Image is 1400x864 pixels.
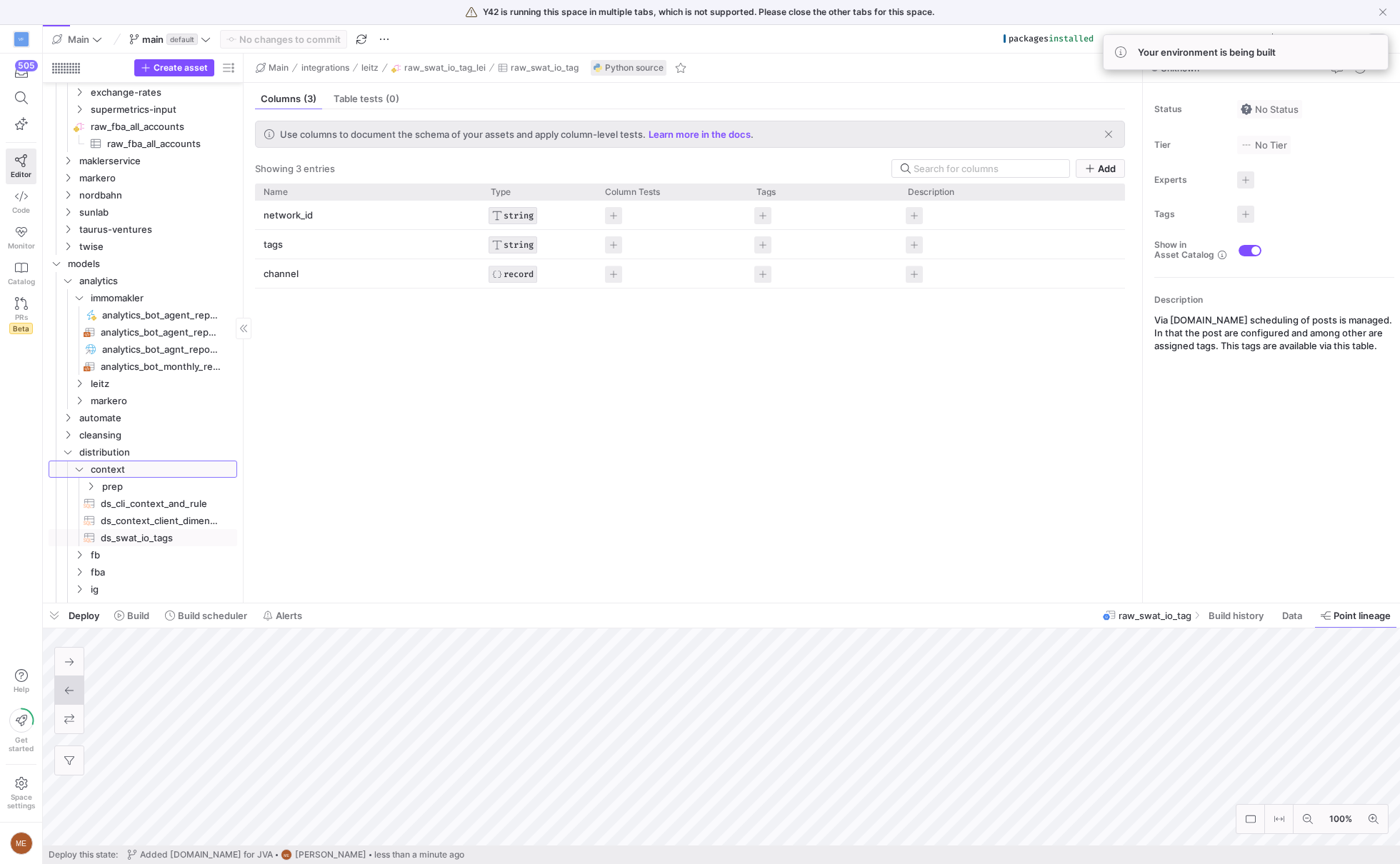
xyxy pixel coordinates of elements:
[49,306,237,323] a: analytics_bot_agent_reporting_copy_job​​​​​
[1154,313,1394,352] p: Via [DOMAIN_NAME] scheduling of posts is managed. In that the post are configured and among other...
[281,849,292,860] div: ME
[49,118,237,135] div: Press SPACE to select this row.
[14,32,29,46] div: VF
[108,603,156,628] button: Build
[159,603,254,628] button: Build scheduler
[1138,46,1276,58] span: Your environment is being built
[594,64,602,72] img: undefined
[1154,240,1214,260] span: Show in Asset Catalog
[68,256,235,272] span: models
[91,119,235,135] span: raw_fba_all_accounts​​​​​​​​
[49,375,237,392] div: Press SPACE to select this row.
[49,443,237,461] div: Press SPACE to select this row.
[49,84,237,101] div: Press SPACE to select this row.
[49,392,237,409] div: Press SPACE to select this row.
[295,850,366,860] span: [PERSON_NAME]
[252,59,292,76] button: Main
[49,238,237,255] div: Press SPACE to select this row.
[101,358,221,375] span: analytics_bot_monthly_reports​​​​​​​​​​
[79,444,235,461] span: distribution
[49,323,237,341] a: analytics_bot_agent_reporting​​​​​​​​​​
[1009,34,1094,44] div: packages
[91,564,235,581] span: fba
[49,529,237,546] div: Press SPACE to select this row.
[255,259,1125,288] div: Press SPACE to select this row.
[280,129,646,140] span: Use columns to document the schema of your assets and apply column-level tests.
[101,496,221,512] span: ds_cli_context_and_rule​​​​​​​​​​
[49,512,237,529] a: ds_context_client_dimensions​​​​​​​​​​
[6,184,36,220] a: Code
[49,152,237,169] div: Press SPACE to select this row.
[49,118,237,135] a: raw_fba_all_accounts​​​​​​​​
[49,563,237,581] div: Press SPACE to select this row.
[9,323,33,334] span: Beta
[1202,603,1273,628] button: Build history
[49,546,237,563] div: Press SPACE to select this row.
[101,513,221,529] span: ds_context_client_dimensions​​​​​​​​​​
[91,581,235,598] span: ig
[49,204,237,221] div: Press SPACE to select this row.
[49,495,237,512] a: ds_cli_context_and_rule​​​​​​​​​​
[334,94,399,104] span: Table tests
[6,291,36,340] a: PRsBeta
[1241,104,1299,115] span: No Status
[494,59,582,76] button: raw_swat_io_tag
[49,512,237,529] div: Press SPACE to select this row.
[1154,175,1226,185] span: Experts
[91,547,235,563] span: fb
[49,426,237,443] div: Press SPACE to select this row.
[101,530,221,546] span: ds_swat_io_tags​​​​​​​​​​
[9,735,34,753] span: Get started
[102,341,221,358] span: analytics_bot_agnt_reporting_compatibility​​​​​
[15,60,38,71] div: 505
[649,129,751,140] a: Learn more in the docs
[154,63,208,73] span: Create asset
[49,850,118,860] span: Deploy this state:
[79,427,235,443] span: cleansing
[1209,610,1264,621] span: Build history
[256,603,309,628] button: Alerts
[504,269,534,279] span: RECORD
[101,324,221,341] span: analytics_bot_agent_reporting​​​​​​​​​​
[102,478,235,495] span: prep
[1154,295,1394,305] p: Description
[49,598,237,615] div: Press SPACE to select this row.
[79,204,235,221] span: sunlab
[1314,603,1397,628] button: Point lineage
[605,187,660,197] span: Column Tests
[6,663,36,700] button: Help
[49,169,237,186] div: Press SPACE to select this row.
[102,307,221,323] span: analytics_bot_agent_reporting_copy_job​​​​​
[49,272,237,289] div: Press SPACE to select this row.
[126,30,214,49] button: maindefault
[79,153,235,169] span: maklerservice
[6,256,36,291] a: Catalog
[386,94,399,104] span: (0)
[68,34,89,45] span: Main
[914,163,1061,174] input: Search for columns
[8,277,35,286] span: Catalog
[1098,163,1116,174] span: Add
[49,341,237,358] a: analytics_bot_agnt_reporting_compatibility​​​​​
[361,63,379,73] span: leitz
[358,59,382,76] button: leitz
[374,850,464,860] span: less than a minute ago
[255,163,335,174] div: Showing 3 entries
[511,63,579,73] span: raw_swat_io_tag
[166,34,198,45] span: default
[79,170,235,186] span: markero
[504,240,534,250] span: STRING
[140,850,273,860] span: Added [DOMAIN_NAME] for JVA
[1049,33,1094,44] span: installed
[6,149,36,184] a: Editor
[1334,610,1391,621] span: Point lineage
[91,84,235,101] span: exchange-rates
[1237,100,1302,119] button: No statusNo Status
[49,323,237,341] div: Press SPACE to select this row.
[69,610,99,621] span: Deploy
[49,478,237,495] div: Press SPACE to select this row.
[908,187,954,197] span: Description
[8,241,35,250] span: Monitor
[49,101,237,118] div: Press SPACE to select this row.
[49,135,237,152] a: raw_fba_all_accounts​​​​​​​​​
